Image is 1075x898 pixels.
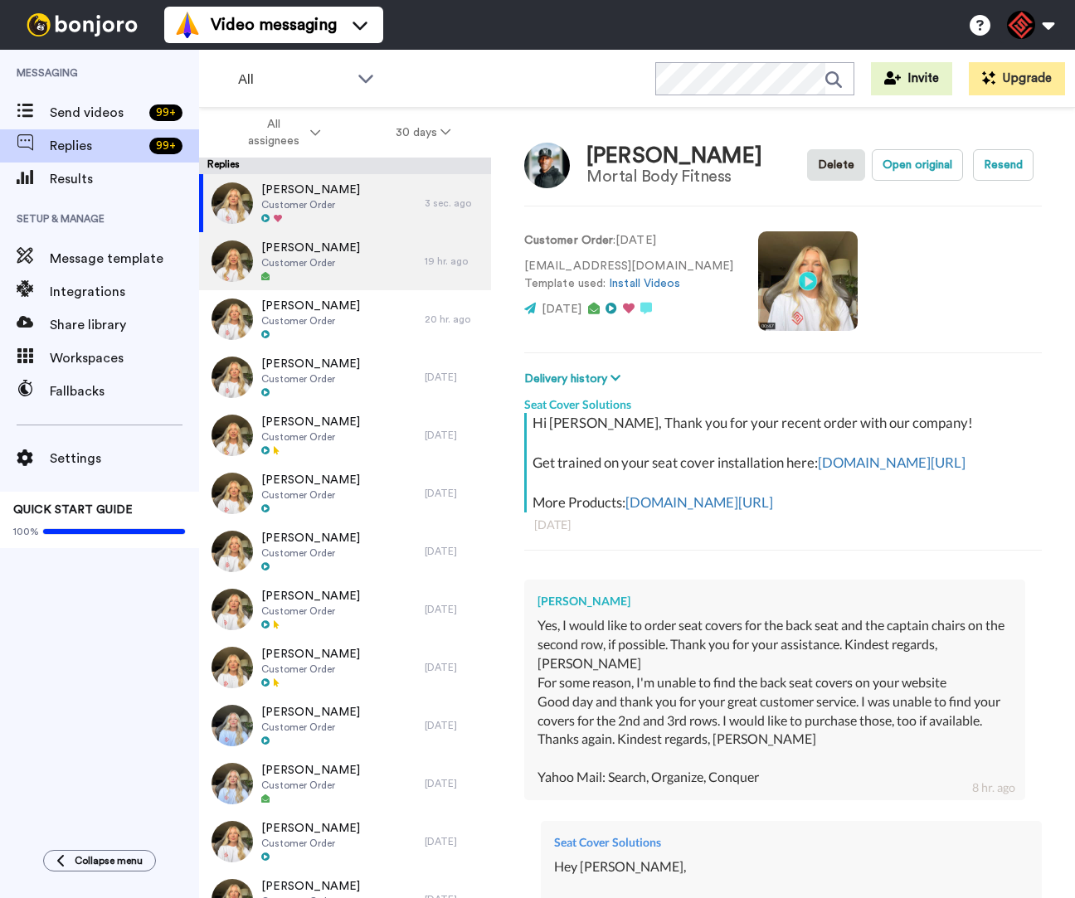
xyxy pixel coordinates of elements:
div: Yes, I would like to order seat covers for the back seat and the captain chairs on the second row... [537,616,1012,673]
span: [PERSON_NAME] [261,356,360,372]
span: Results [50,169,199,189]
a: [PERSON_NAME]Customer Order19 hr. ago [199,232,491,290]
button: All assignees [202,109,358,156]
button: Upgrade [969,62,1065,95]
span: Customer Order [261,721,360,734]
span: Customer Order [261,314,360,328]
span: Customer Order [261,256,360,269]
a: [PERSON_NAME]Customer Order[DATE] [199,580,491,638]
div: [DATE] [425,661,483,674]
img: 5158ef29-e9e4-46ad-ac3d-b8a4026ac1f4-thumb.jpg [212,763,253,804]
img: 83bab674-ccad-47fa-a0ff-c57d6d9fc27c-thumb.jpg [212,182,253,224]
img: 5b64d316-396c-4c08-b6a0-1cac7024fb7e-thumb.jpg [212,240,253,282]
span: Customer Order [261,546,360,560]
img: b57aca97-74ef-474d-9708-d75dca591c50-thumb.jpg [212,415,253,456]
span: [PERSON_NAME] [261,646,360,663]
div: Good day and thank you for your great customer service. I was unable to find your covers for the ... [537,692,1012,787]
span: [PERSON_NAME] [261,414,360,430]
button: Open original [872,149,963,181]
div: 99 + [149,138,182,154]
span: Fallbacks [50,381,199,401]
img: 89d5d4df-7ea6-4d46-a9db-72cb097bfedb-thumb.jpg [212,821,253,862]
a: Install Videos [609,278,680,289]
img: 679abd21-8fb9-4071-a98c-8caf1c0324ba-thumb.jpg [212,357,253,398]
img: 94d000a7-9dff-4b74-a3b8-681083a5e477-thumb.jpg [212,589,253,630]
span: Integrations [50,282,199,302]
div: [DATE] [425,603,483,616]
div: Seat Cover Solutions [524,388,1042,413]
span: 100% [13,525,39,538]
img: 71460086-13d0-4ea7-8f99-ec4169d5911f-thumb.jpg [212,647,253,688]
div: [DATE] [425,545,483,558]
span: Share library [50,315,199,335]
a: [PERSON_NAME]Customer Order[DATE] [199,522,491,580]
button: Collapse menu [43,850,156,871]
span: Customer Order [261,779,360,792]
button: Invite [871,62,952,95]
span: Customer Order [261,837,360,850]
span: Customer Order [261,604,360,618]
a: [PERSON_NAME]Customer Order20 hr. ago [199,290,491,348]
a: [PERSON_NAME]Customer Order[DATE] [199,813,491,871]
div: [DATE] [425,835,483,848]
img: bj-logo-header-white.svg [20,13,144,36]
div: 3 sec. ago [425,197,483,210]
span: Workspaces [50,348,199,368]
div: Mortal Body Fitness [586,167,762,186]
div: [DATE] [425,719,483,732]
strong: Customer Order [524,235,613,246]
span: Send videos [50,103,143,123]
span: Customer Order [261,488,360,502]
div: [DATE] [534,517,1032,533]
div: 20 hr. ago [425,313,483,326]
span: [DATE] [542,303,581,315]
p: [EMAIL_ADDRESS][DOMAIN_NAME] Template used: [524,258,733,293]
a: [PERSON_NAME]Customer Order[DATE] [199,755,491,813]
p: : [DATE] [524,232,733,250]
div: [DATE] [425,777,483,790]
span: Message template [50,249,199,269]
span: Video messaging [211,13,337,36]
span: QUICK START GUIDE [13,504,133,516]
a: [PERSON_NAME]Customer Order[DATE] [199,406,491,464]
span: [PERSON_NAME] [261,878,360,895]
span: [PERSON_NAME] [261,472,360,488]
img: e1282bac-9ce8-4f18-8f4c-6da92a1501c7-thumb.jpg [212,705,253,746]
a: [PERSON_NAME]Customer Order[DATE] [199,348,491,406]
span: Replies [50,136,143,156]
span: Customer Order [261,430,360,444]
span: [PERSON_NAME] [261,820,360,837]
img: vm-color.svg [174,12,201,38]
span: [PERSON_NAME] [261,240,360,256]
span: [PERSON_NAME] [261,762,360,779]
div: [DATE] [425,371,483,384]
button: Resend [973,149,1034,181]
span: [PERSON_NAME] [261,588,360,604]
div: 19 hr. ago [425,255,483,268]
a: [DOMAIN_NAME][URL] [818,454,966,471]
div: 99 + [149,104,182,121]
span: All [238,70,349,90]
button: 30 days [358,118,489,148]
span: Collapse menu [75,854,143,867]
a: [PERSON_NAME]Customer Order[DATE] [199,464,491,522]
div: Hi [PERSON_NAME], Thank you for your recent order with our company! Get trained on your seat cove... [533,413,1038,512]
img: 49b67f77-ea4d-4881-9a85-cef0b4273f68-thumb.jpg [212,473,253,514]
div: For some reason, I'm unable to find the back seat covers on your website [537,673,1012,692]
button: Delivery history [524,370,625,388]
a: [DOMAIN_NAME][URL] [625,493,773,511]
span: All assignees [240,116,307,149]
img: Image of Travis Haywood [524,143,570,188]
span: Settings [50,449,199,468]
span: [PERSON_NAME] [261,182,360,198]
div: [PERSON_NAME] [586,144,762,168]
span: Customer Order [261,372,360,386]
div: [DATE] [425,429,483,442]
div: Replies [199,158,491,174]
a: [PERSON_NAME]Customer Order[DATE] [199,697,491,755]
span: [PERSON_NAME] [261,298,360,314]
img: 05d476df-1321-432e-b90d-c2a64f7b0e38-thumb.jpg [212,531,253,572]
div: [DATE] [425,487,483,500]
span: Customer Order [261,198,360,211]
